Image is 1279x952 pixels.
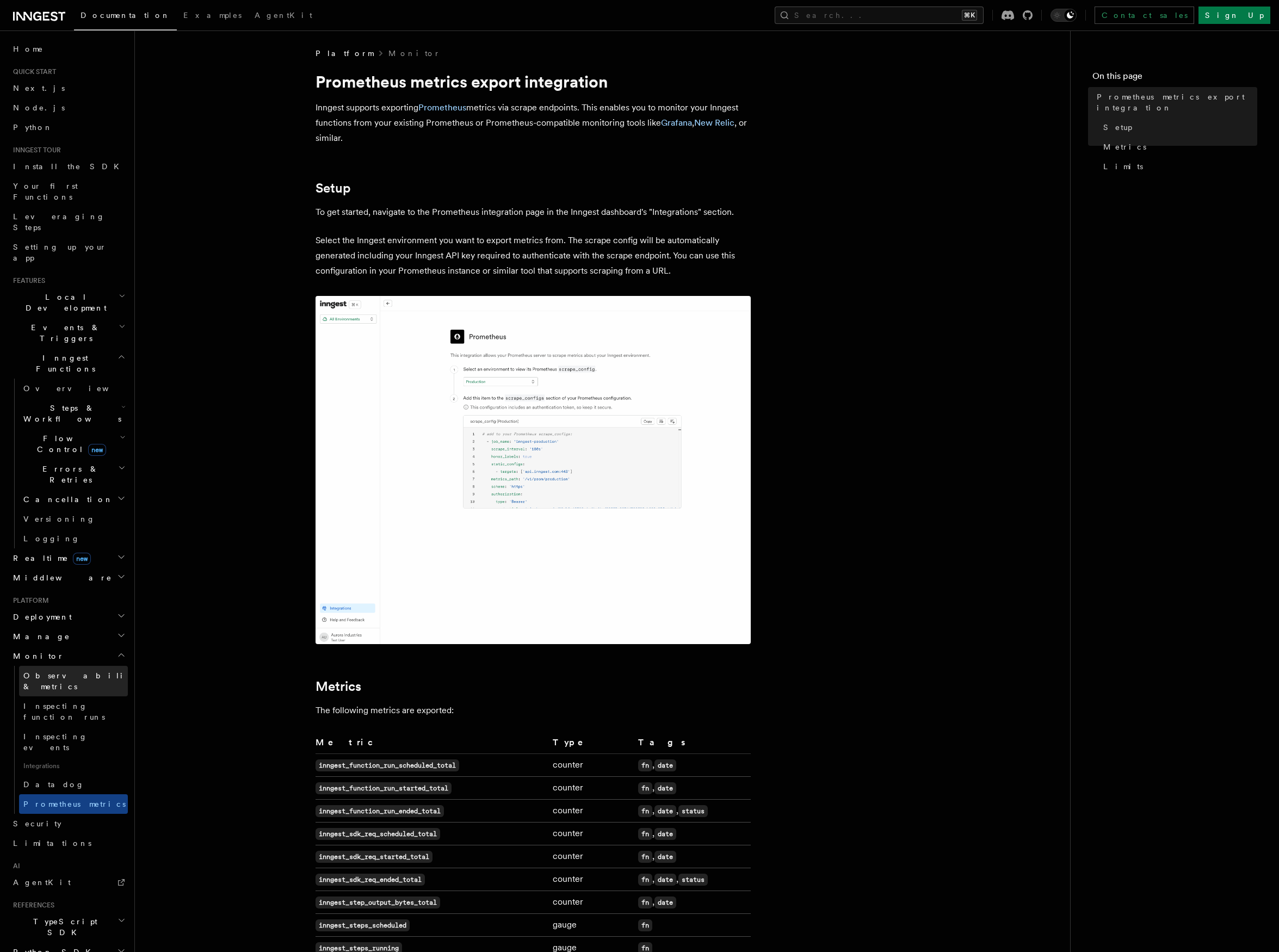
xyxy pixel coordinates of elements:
[9,176,128,207] a: Your first Functions
[13,878,71,887] span: AgentKit
[73,553,91,565] span: new
[19,757,128,775] span: Integrations
[9,611,72,622] span: Deployment
[638,874,652,886] code: fn
[316,874,425,886] code: inngest_sdk_req_ended_total
[548,777,634,800] td: counter
[654,782,676,794] code: date
[548,845,634,868] td: counter
[638,782,652,794] code: fn
[654,874,676,886] code: date
[316,805,444,817] code: inngest_function_run_ended_total
[248,3,319,29] a: AgentKit
[638,851,652,863] code: fn
[316,782,452,794] code: inngest_function_run_started_total
[19,529,128,548] a: Logging
[316,233,751,279] p: Select the Inngest environment you want to export metrics from. The scrape config will be automat...
[634,754,750,777] td: ,
[13,182,78,201] span: Your first Functions
[548,735,634,754] th: Type
[548,868,634,891] td: counter
[9,118,128,137] a: Python
[9,276,45,285] span: Features
[548,754,634,777] td: counter
[1103,141,1146,152] span: Metrics
[19,794,128,814] a: Prometheus metrics
[9,627,128,646] button: Manage
[9,353,118,374] span: Inngest Functions
[9,348,128,379] button: Inngest Functions
[13,212,105,232] span: Leveraging Steps
[13,819,61,828] span: Security
[316,72,751,91] h1: Prometheus metrics export integration
[634,777,750,800] td: ,
[638,805,652,817] code: fn
[694,118,734,128] a: New Relic
[634,823,750,845] td: ,
[23,384,135,393] span: Overview
[9,39,128,59] a: Home
[775,7,984,24] button: Search...⌘K
[9,322,119,344] span: Events & Triggers
[316,897,440,908] code: inngest_step_output_bytes_total
[316,851,432,863] code: inngest_sdk_req_started_total
[9,98,128,118] a: Node.js
[81,11,170,20] span: Documentation
[9,379,128,548] div: Inngest Functions
[13,123,53,132] span: Python
[1103,122,1132,133] span: Setup
[1092,70,1257,87] h4: On this page
[19,494,113,505] span: Cancellation
[19,379,128,398] a: Overview
[638,919,652,931] code: fn
[23,800,126,808] span: Prometheus metrics
[548,800,634,823] td: counter
[548,823,634,845] td: counter
[1099,118,1257,137] a: Setup
[9,146,61,154] span: Inngest tour
[74,3,177,30] a: Documentation
[19,666,128,696] a: Observability & metrics
[13,103,65,112] span: Node.js
[19,403,121,424] span: Steps & Workflows
[548,891,634,914] td: counter
[654,759,676,771] code: date
[19,509,128,529] a: Versioning
[9,814,128,833] a: Security
[962,10,977,21] kbd: ⌘K
[9,568,128,588] button: Middleware
[9,553,91,564] span: Realtime
[1099,157,1257,176] a: Limits
[9,572,112,583] span: Middleware
[418,102,466,113] a: Prometheus
[9,237,128,268] a: Setting up your app
[316,100,751,146] p: Inngest supports exporting metrics via scrape endpoints. This enables you to monitor your Inngest...
[634,891,750,914] td: ,
[634,845,750,868] td: ,
[316,703,751,718] p: The following metrics are exported:
[9,596,49,605] span: Platform
[9,157,128,176] a: Install the SDK
[316,679,361,694] a: Metrics
[638,897,652,908] code: fn
[9,912,128,942] button: TypeScript SDK
[9,666,128,814] div: Monitor
[316,296,751,644] img: Prometheus integration page
[19,696,128,727] a: Inspecting function runs
[9,833,128,853] a: Limitations
[654,828,676,840] code: date
[9,78,128,98] a: Next.js
[1092,87,1257,118] a: Prometheus metrics export integration
[1103,161,1143,172] span: Limits
[316,205,751,220] p: To get started, navigate to the Prometheus integration page in the Inngest dashboard's "Integrati...
[23,732,88,752] span: Inspecting events
[19,398,128,429] button: Steps & Workflows
[177,3,248,29] a: Examples
[1198,7,1270,24] a: Sign Up
[654,851,676,863] code: date
[1095,7,1194,24] a: Contact sales
[654,897,676,908] code: date
[23,515,95,523] span: Versioning
[23,534,80,543] span: Logging
[9,901,54,910] span: References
